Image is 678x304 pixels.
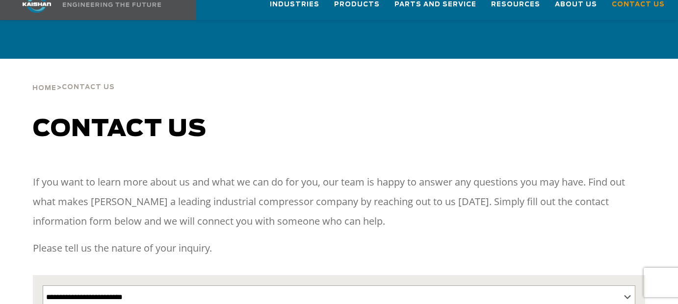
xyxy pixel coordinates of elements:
div: > [32,59,115,96]
span: Home [32,85,56,92]
p: If you want to learn more about us and what we can do for you, our team is happy to answer any qu... [33,172,645,231]
p: Please tell us the nature of your inquiry. [33,238,645,258]
a: Home [32,83,56,92]
span: Contact us [33,117,207,141]
span: Contact Us [62,84,115,91]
